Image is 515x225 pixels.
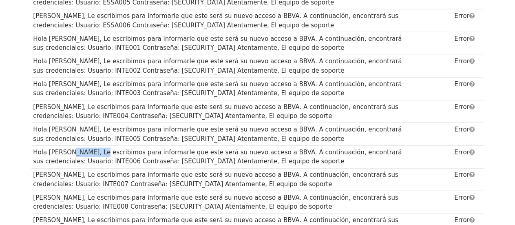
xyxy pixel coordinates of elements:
[455,171,470,178] font: Error
[33,171,398,188] font: [PERSON_NAME], Le escribimos para informarle que este será su nuevo acceso a BBVA. A continuación...
[474,186,515,225] div: Widget de chat
[474,186,515,225] iframe: Chat Widget
[33,126,402,143] font: Hola [PERSON_NAME], Le escribimos para informarle que este será su nuevo acceso a BBVA. A continu...
[33,149,402,165] font: Hola [PERSON_NAME], Le escribimos para informarle que este será su nuevo acceso a BBVA. A continu...
[33,58,402,74] font: Hola [PERSON_NAME], Le escribimos para informarle que este será su nuevo acceso a BBVA. A continu...
[33,194,398,211] font: [PERSON_NAME], Le escribimos para informarle que este será su nuevo acceso a BBVA. A continuación...
[455,126,470,133] font: Error
[455,103,470,111] font: Error
[455,35,470,42] font: Error
[455,216,470,224] font: Error
[455,58,470,65] font: Error
[455,194,470,201] font: Error
[33,35,402,52] font: Hola [PERSON_NAME], Le escribimos para informarle que este será su nuevo acceso a BBVA. A continu...
[33,80,402,97] font: Hola [PERSON_NAME], Le escribimos para informarle que este será su nuevo acceso a BBVA. A continu...
[455,149,470,156] font: Error
[33,12,398,29] font: [PERSON_NAME], Le escribimos para informarle que este será su nuevo acceso a BBVA. A continuación...
[455,12,470,20] font: Error
[33,103,398,120] font: [PERSON_NAME], Le escribimos para informarle que este será su nuevo acceso a BBVA. A continuación...
[455,80,470,88] font: Error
